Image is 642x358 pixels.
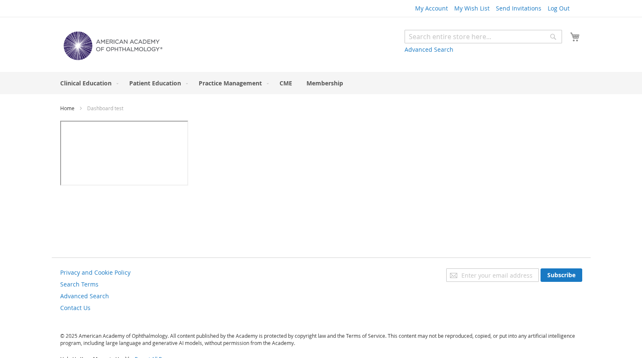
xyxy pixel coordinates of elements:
[199,79,262,87] span: Practice Management
[280,79,292,87] span: CME
[547,271,575,279] span: Subscribe
[541,268,582,282] button: Subscribe
[454,4,490,12] a: My Wish List
[60,280,99,288] a: Search Terms
[60,332,575,346] span: © 2025 American Academy of Ophthalmology. All content published by the Academy is protected by co...
[405,45,453,53] a: Advanced Search
[60,304,91,312] a: Contact Us
[60,292,109,300] a: Advanced Search
[306,79,343,87] span: Membership
[129,79,181,87] span: Patient Education
[87,105,123,111] strong: Dashboard test
[60,30,165,61] a: store logo
[496,4,541,12] a: Send Invitations
[405,30,562,43] input: Search entire store here...
[60,268,131,276] a: Privacy and Cookie Policy
[60,121,188,186] iframe: <!-- LOREM: Ipsumdo Sitametco Adipi --> <eli se="doeiusm-temporinc" utlab="etdo-magnaa:enimad-mi,...
[60,105,75,111] a: Home
[415,4,448,12] a: My Account
[548,4,570,12] a: Log Out
[60,79,112,87] span: Clinical Education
